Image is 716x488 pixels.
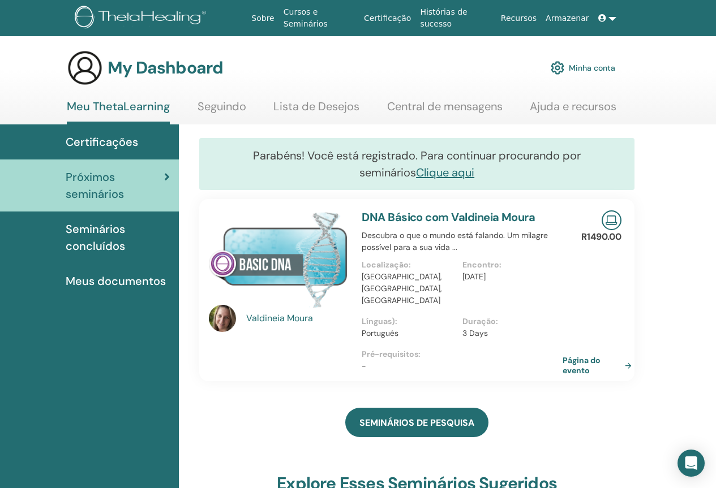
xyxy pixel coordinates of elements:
p: - [362,360,563,372]
img: logo.png [75,6,210,31]
a: Valdineia Moura [246,312,351,325]
p: Pré-requisitos : [362,348,563,360]
img: DNA Básico [209,210,348,308]
p: Descubra o que o mundo está falando. Um milagre possível para a sua vida ... [362,230,563,253]
a: Seguindo [198,100,246,122]
img: cog.svg [551,58,564,77]
div: Parabéns! Você está registrado. Para continuar procurando por seminários [199,138,634,190]
p: Português [362,327,455,339]
p: Línguas) : [362,316,455,327]
a: Meu ThetaLearning [67,100,170,124]
a: Lista de Desejos [273,100,359,122]
h3: My Dashboard [108,58,223,78]
div: Open Intercom Messenger [678,450,705,477]
a: Página do evento [563,355,636,375]
span: Meus documentos [66,273,166,290]
a: Clique aqui [416,165,474,180]
span: SEMINÁRIOS DE PESQUISA [359,417,474,429]
p: [GEOGRAPHIC_DATA], [GEOGRAPHIC_DATA], [GEOGRAPHIC_DATA] [362,271,455,306]
p: Localização : [362,259,455,271]
a: Certificação [359,8,415,29]
a: Central de mensagens [387,100,503,122]
span: Certificações [66,133,138,150]
a: Ajuda e recursos [530,100,616,122]
a: Minha conta [551,55,615,80]
p: R1490.00 [581,230,621,244]
span: Seminários concluídos [66,221,170,254]
p: [DATE] [462,271,556,283]
a: Sobre [247,8,278,29]
img: generic-user-icon.jpg [67,50,103,86]
p: Duração : [462,316,556,327]
img: default.jpg [209,305,236,332]
p: Encontro : [462,259,556,271]
a: Armazenar [541,8,593,29]
a: DNA Básico com Valdineia Moura [362,210,535,224]
a: Cursos e Seminários [279,2,359,34]
a: Histórias de sucesso [415,2,496,34]
a: SEMINÁRIOS DE PESQUISA [345,408,488,437]
p: 3 Days [462,327,556,339]
span: Próximos seminários [66,169,164,202]
a: Recursos [496,8,541,29]
img: Live Online Seminar [602,210,621,230]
